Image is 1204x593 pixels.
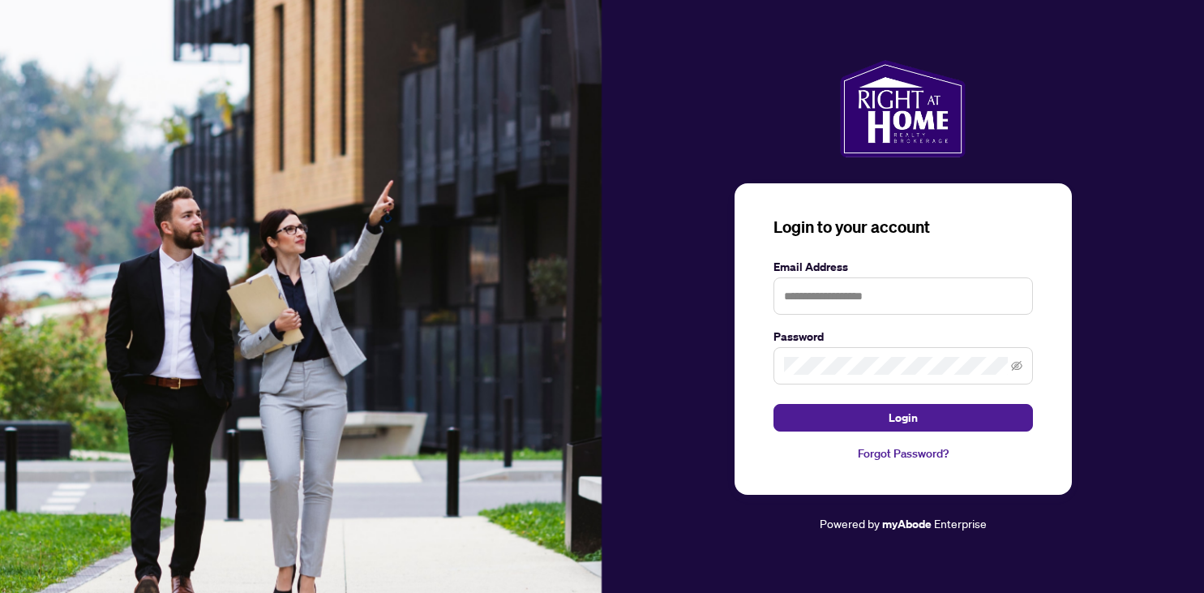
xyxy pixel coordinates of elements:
[840,60,966,157] img: ma-logo
[773,328,1033,346] label: Password
[889,405,918,431] span: Login
[820,516,880,531] span: Powered by
[934,516,987,531] span: Enterprise
[773,258,1033,276] label: Email Address
[773,216,1033,238] h3: Login to your account
[882,515,932,533] a: myAbode
[1011,360,1022,372] span: eye-invisible
[773,445,1033,462] a: Forgot Password?
[773,404,1033,432] button: Login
